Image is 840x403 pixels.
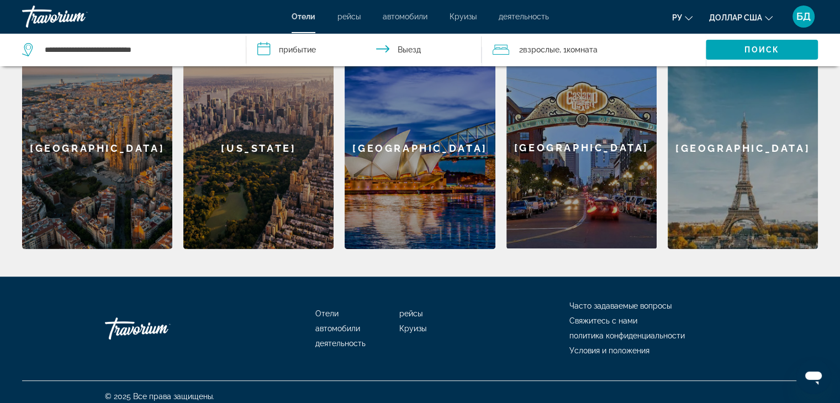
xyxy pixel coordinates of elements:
[105,392,214,401] font: © 2025 Все права защищены.
[523,45,559,54] font: Взрослые
[506,47,657,248] div: [GEOGRAPHIC_DATA]
[450,12,477,21] a: Круизы
[672,13,682,22] font: ру
[744,45,779,54] font: Поиск
[796,359,831,394] iframe: Кнопка запуска окна обмена сообщениями
[246,33,482,66] button: Даты заезда и выезда
[183,47,334,249] a: [US_STATE]
[506,47,657,249] a: [GEOGRAPHIC_DATA]
[668,47,818,249] a: [GEOGRAPHIC_DATA]
[383,12,427,21] a: автомобили
[709,9,773,25] button: Изменить валюту
[709,13,762,22] font: доллар США
[706,40,818,60] button: Поиск
[345,47,495,249] a: [GEOGRAPHIC_DATA]
[569,316,637,325] a: Свяжитесь с нами
[292,12,315,21] a: Отели
[569,346,649,355] a: Условия и положения
[789,5,818,28] button: Меню пользователя
[22,2,133,31] a: Травориум
[567,45,598,54] font: Комната
[569,301,672,310] a: Часто задаваемые вопросы
[399,324,426,333] a: Круизы
[519,45,523,54] font: 2
[22,47,172,249] a: [GEOGRAPHIC_DATA]
[337,12,361,21] a: рейсы
[569,331,685,340] a: политика конфиденциальности
[315,324,360,333] a: автомобили
[315,309,339,318] a: Отели
[315,339,366,348] a: деятельность
[796,10,811,22] font: БД
[105,312,215,345] a: Травориум
[399,309,422,318] a: рейсы
[499,12,549,21] a: деятельность
[672,9,693,25] button: Изменить язык
[559,45,567,54] font: , 1
[482,33,706,66] button: Путешественники: 2 взрослых, 0 детей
